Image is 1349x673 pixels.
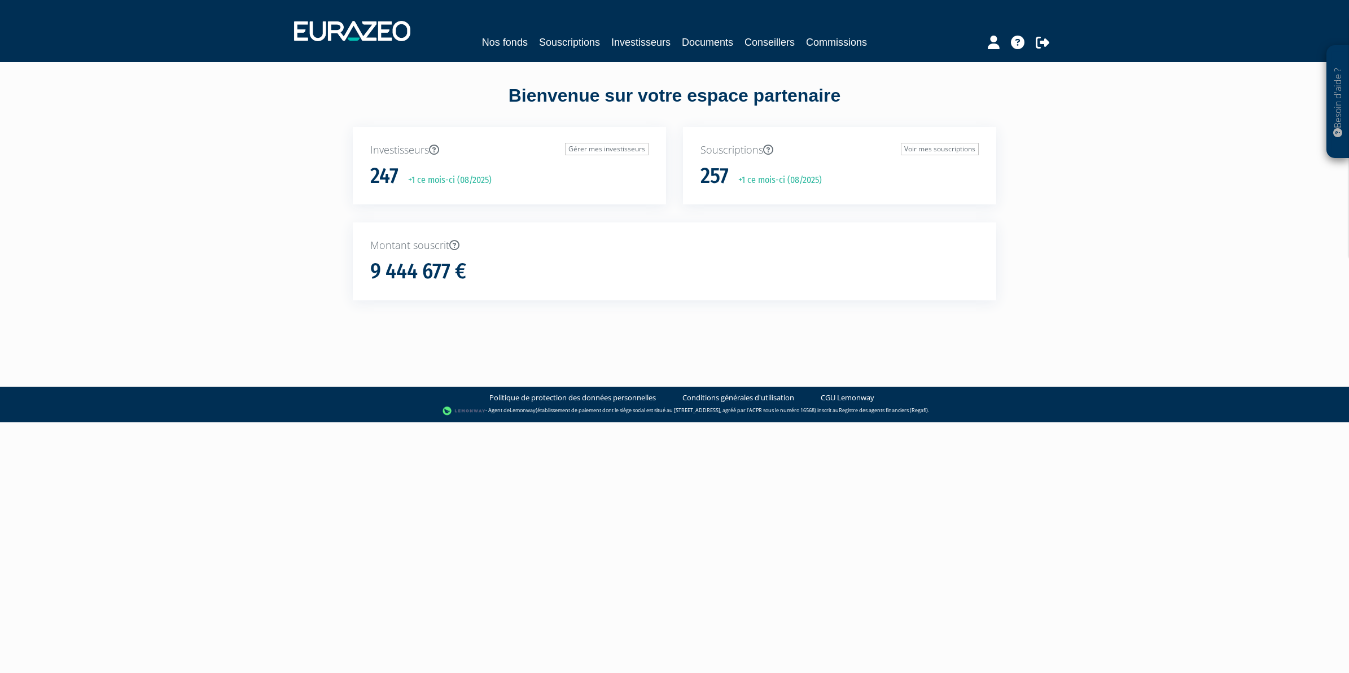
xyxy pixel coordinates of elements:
[370,238,979,253] p: Montant souscrit
[370,143,649,158] p: Investisseurs
[510,407,536,414] a: Lemonway
[821,392,874,403] a: CGU Lemonway
[1332,51,1344,153] p: Besoin d'aide ?
[901,143,979,155] a: Voir mes souscriptions
[482,34,528,50] a: Nos fonds
[400,174,492,187] p: +1 ce mois-ci (08/2025)
[344,83,1005,127] div: Bienvenue sur votre espace partenaire
[682,392,794,403] a: Conditions générales d'utilisation
[11,405,1338,417] div: - Agent de (établissement de paiement dont le siège social est situé au [STREET_ADDRESS], agréé p...
[565,143,649,155] a: Gérer mes investisseurs
[700,143,979,158] p: Souscriptions
[744,34,795,50] a: Conseillers
[489,392,656,403] a: Politique de protection des données personnelles
[539,34,600,50] a: Souscriptions
[611,34,671,50] a: Investisseurs
[443,405,486,417] img: logo-lemonway.png
[682,34,733,50] a: Documents
[370,260,466,283] h1: 9 444 677 €
[839,407,928,414] a: Registre des agents financiers (Regafi)
[370,164,398,188] h1: 247
[806,34,867,50] a: Commissions
[730,174,822,187] p: +1 ce mois-ci (08/2025)
[294,21,410,41] img: 1732889491-logotype_eurazeo_blanc_rvb.png
[700,164,729,188] h1: 257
